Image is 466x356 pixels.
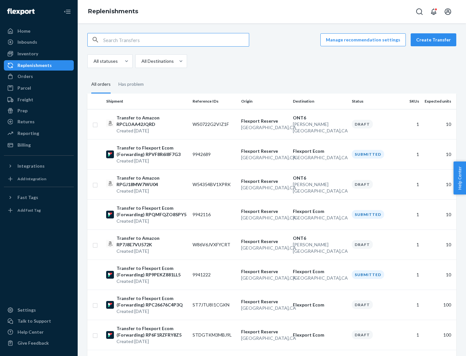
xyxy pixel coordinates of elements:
[103,33,249,46] input: Search Transfers
[17,107,28,114] div: Prep
[422,229,456,260] td: 10
[4,95,74,105] a: Freight
[352,210,384,219] div: Submitted
[4,174,74,184] a: Add Integration
[116,188,187,194] p: Created [DATE]
[190,260,239,290] td: 9941222
[352,180,373,189] div: Draft
[4,128,74,139] a: Reporting
[116,128,187,134] p: Created [DATE]
[17,194,38,201] div: Fast Tags
[397,139,422,169] td: 1
[4,37,74,47] a: Inbounds
[190,320,239,350] td: STDGTKM3MBJ9L
[422,199,456,229] td: 10
[422,109,456,139] td: 10
[116,308,187,315] p: Created [DATE]
[4,106,74,116] a: Prep
[141,58,174,64] div: All Destinations
[116,325,187,338] p: Transfer to Flexport Ecom (Forwarding) RP6F1RZFRY8Z5
[4,205,74,216] a: Add Fast Tag
[241,124,288,131] p: [GEOGRAPHIC_DATA] , CA
[17,62,52,69] div: Replenishments
[17,73,33,80] div: Orders
[293,241,347,254] p: [PERSON_NAME][GEOGRAPHIC_DATA] , CA
[241,118,288,124] p: Flexport Reserve
[17,207,41,213] div: Add Fast Tag
[4,316,74,326] a: Talk to Support
[241,268,288,275] p: Flexport Reserve
[116,235,187,248] p: Transfer to Amazon RP7J8E7VU572K
[190,229,239,260] td: W86V6JVXFYCRT
[118,76,144,93] div: Has problem
[17,318,51,324] div: Talk to Support
[88,8,138,15] a: Replenishments
[17,96,33,103] div: Freight
[293,208,347,215] p: Flexport Ecom
[293,215,347,221] p: [GEOGRAPHIC_DATA] , CA
[4,140,74,150] a: Billing
[116,145,187,158] p: Transfer to Flexport Ecom (Forwarding) RPVF8R6I8F7G3
[352,240,373,249] div: Draft
[4,71,74,82] a: Orders
[293,115,347,121] p: ONT6
[241,298,288,305] p: Flexport Reserve
[397,199,422,229] td: 1
[4,83,74,93] a: Parcel
[241,305,288,311] p: [GEOGRAPHIC_DATA] , CA
[352,330,373,339] div: Draft
[349,94,398,109] th: Status
[17,307,36,313] div: Settings
[397,169,422,199] td: 1
[116,338,187,345] p: Created [DATE]
[83,2,143,21] ol: breadcrumbs
[17,163,45,169] div: Integrations
[422,320,456,350] td: 100
[320,33,406,46] a: Manage recommendation settings
[352,300,373,309] div: Draft
[293,332,347,338] p: Flexport Ecom
[116,218,187,224] p: Created [DATE]
[190,109,239,139] td: WS0722G2VIZ1F
[190,169,239,199] td: W54354BV1XPRK
[94,58,118,64] div: All statuses
[190,199,239,229] td: 9942116
[352,150,384,159] div: Submitted
[397,260,422,290] td: 1
[441,5,454,18] button: Open account menu
[397,109,422,139] td: 1
[4,338,74,348] button: Give Feedback
[241,178,288,184] p: Flexport Reserve
[293,175,347,181] p: ONT6
[352,120,373,128] div: Draft
[4,192,74,203] button: Fast Tags
[17,28,30,34] div: Home
[453,161,466,195] button: Help Center
[411,33,456,46] a: Create Transfer
[241,335,288,341] p: [GEOGRAPHIC_DATA] , CA
[116,265,187,278] p: Transfer to Flexport Ecom (Forwarding) RP9PEKZ881LL5
[17,176,46,182] div: Add Integration
[422,260,456,290] td: 10
[422,169,456,199] td: 10
[241,148,288,154] p: Flexport Reserve
[116,205,187,218] p: Transfer to Flexport Ecom (Forwarding) RPQMFQZO8SPY5
[427,5,440,18] button: Open notifications
[422,139,456,169] td: 10
[116,115,187,128] p: Transfer to Amazon RPCLOAA42JQRD
[4,60,74,71] a: Replenishments
[4,26,74,36] a: Home
[293,302,347,308] p: Flexport Ecom
[17,39,37,45] div: Inbounds
[17,142,31,148] div: Billing
[397,229,422,260] td: 1
[293,121,347,134] p: [PERSON_NAME][GEOGRAPHIC_DATA] , CA
[17,340,49,346] div: Give Feedback
[116,295,187,308] p: Transfer to Flexport Ecom (Forwarding) RPC26676C4P3Q
[4,117,74,127] a: Returns
[4,305,74,315] a: Settings
[397,94,422,109] th: SKUs
[293,275,347,281] p: [GEOGRAPHIC_DATA] , CA
[4,327,74,337] a: Help Center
